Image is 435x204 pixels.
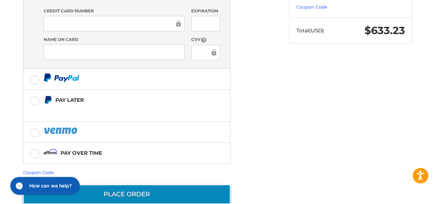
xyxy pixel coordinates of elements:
a: Coupon Code [23,170,54,175]
label: Credit Card Number [44,8,185,14]
label: Name on Card [44,36,185,43]
img: Pay Later icon [44,96,52,104]
img: PayPal icon [44,126,79,135]
iframe: PayPal Message 1 [44,107,187,113]
label: Expiration [191,8,220,14]
label: CVV [191,36,220,43]
img: PayPal icon [44,73,79,82]
div: Pay over time [61,147,102,159]
img: Affirm icon [44,149,57,157]
iframe: Gorgias live chat messenger [7,174,82,197]
span: $633.23 [365,24,405,37]
span: Total (USD) [296,27,324,34]
button: Place Order [23,184,230,204]
a: Coupon Code [296,4,327,10]
div: Pay Later [55,94,187,106]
